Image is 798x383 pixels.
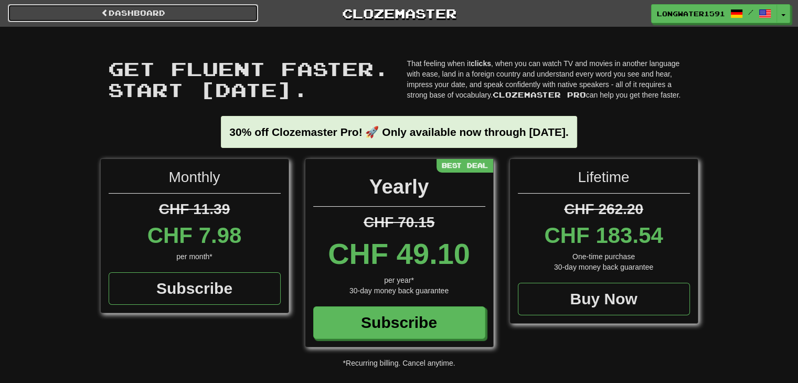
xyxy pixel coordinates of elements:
[313,306,485,339] a: Subscribe
[407,58,690,100] p: That feeling when it , when you can watch TV and movies in another language with ease, land in a ...
[518,220,690,251] div: CHF 183.54
[108,57,389,101] span: Get fluent faster. Start [DATE].
[518,251,690,262] div: One-time purchase
[651,4,777,23] a: LongWater1591 /
[109,272,281,305] a: Subscribe
[229,126,568,138] strong: 30% off Clozemaster Pro! 🚀 Only available now through [DATE].
[493,90,586,99] span: Clozemaster Pro
[8,4,258,22] a: Dashboard
[748,8,753,16] span: /
[471,59,491,68] strong: clicks
[313,285,485,296] div: 30-day money back guarantee
[313,275,485,285] div: per year*
[437,159,493,172] div: Best Deal
[313,172,485,207] div: Yearly
[518,262,690,272] div: 30-day money back guarantee
[274,4,524,23] a: Clozemaster
[109,167,281,194] div: Monthly
[313,233,485,275] div: CHF 49.10
[657,9,725,18] span: LongWater1591
[564,201,643,217] span: CHF 262.20
[364,214,434,230] span: CHF 70.15
[109,251,281,262] div: per month*
[109,220,281,251] div: CHF 7.98
[518,283,690,315] a: Buy Now
[159,201,230,217] span: CHF 11.39
[518,167,690,194] div: Lifetime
